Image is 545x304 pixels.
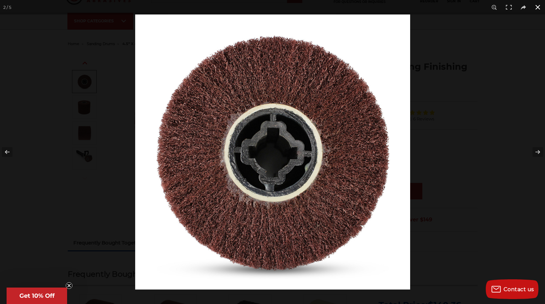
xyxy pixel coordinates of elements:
div: Get 10% OffClose teaser [7,288,67,304]
button: Next (arrow right) [522,136,545,168]
img: 4.5_Inch_Surface_Conditioning_Finishing_Drum_-_Quad_Key_Arbor__13151.1582657885.jpg [135,14,410,290]
span: Contact us [504,286,534,292]
span: Get 10% Off [19,292,55,299]
button: Close teaser [66,282,72,289]
button: Contact us [486,279,538,299]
